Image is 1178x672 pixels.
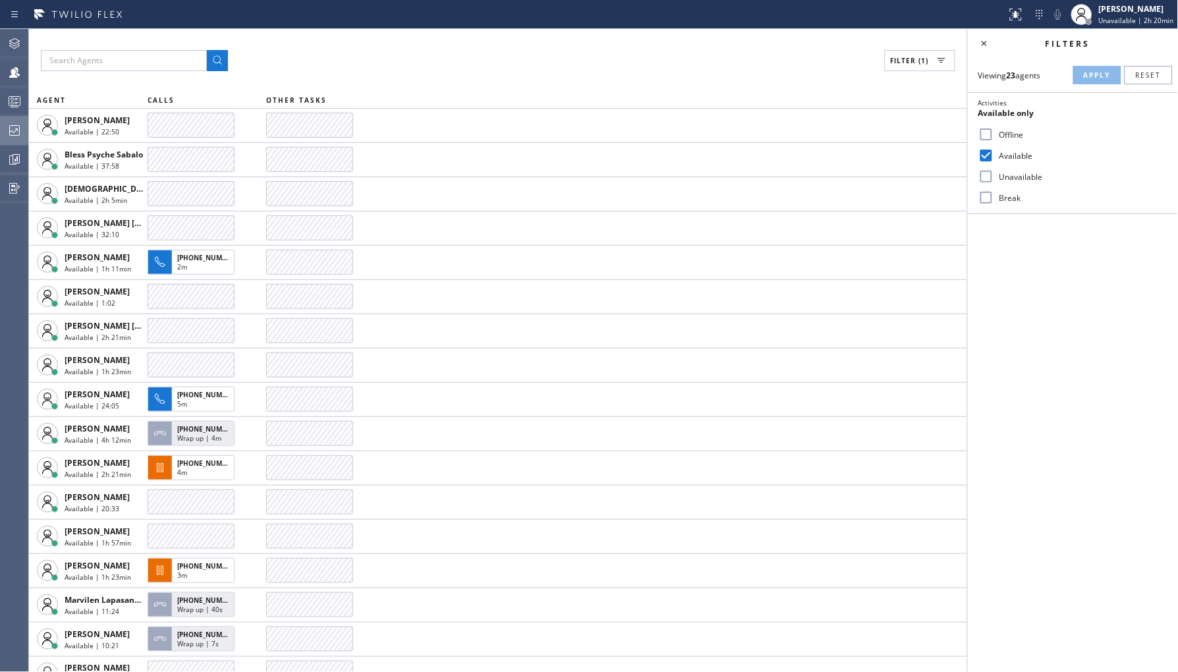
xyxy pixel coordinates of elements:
[978,107,1034,119] span: Available only
[65,560,130,571] span: [PERSON_NAME]
[148,588,238,621] button: [PHONE_NUMBER]Wrap up | 40s
[65,423,130,434] span: [PERSON_NAME]
[177,605,223,614] span: Wrap up | 40s
[177,253,237,262] span: [PHONE_NUMBER]
[65,504,119,513] span: Available | 20:33
[65,367,131,376] span: Available | 1h 23min
[1099,16,1174,25] span: Unavailable | 2h 20min
[177,561,237,571] span: [PHONE_NUMBER]
[891,56,929,65] span: Filter (1)
[148,623,238,656] button: [PHONE_NUMBER]Wrap up | 7s
[65,217,197,229] span: [PERSON_NAME] [PERSON_NAME]
[177,639,219,648] span: Wrap up | 7s
[65,183,219,194] span: [DEMOGRAPHIC_DATA][PERSON_NAME]
[1136,70,1162,80] span: Reset
[885,50,955,71] button: Filter (1)
[1007,70,1016,81] strong: 23
[65,594,144,605] span: Marvilen Lapasanda
[65,470,131,479] span: Available | 2h 21min
[65,127,119,136] span: Available | 22:50
[37,96,66,105] span: AGENT
[65,264,131,273] span: Available | 1h 11min
[65,389,130,400] span: [PERSON_NAME]
[65,573,131,582] span: Available | 1h 23min
[65,149,143,160] span: Bless Psyche Sabalo
[65,538,131,547] span: Available | 1h 57min
[41,50,207,71] input: Search Agents
[994,171,1167,182] label: Unavailable
[177,596,237,605] span: [PHONE_NUMBER]
[994,192,1167,204] label: Break
[994,129,1167,140] label: Offline
[148,246,238,279] button: [PHONE_NUMBER]2m
[65,526,130,537] span: [PERSON_NAME]
[65,354,130,366] span: [PERSON_NAME]
[177,262,187,271] span: 2m
[65,286,130,297] span: [PERSON_NAME]
[1073,66,1121,84] button: Apply
[65,457,130,468] span: [PERSON_NAME]
[1049,5,1067,24] button: Mute
[148,383,238,416] button: [PHONE_NUMBER]5m
[148,451,238,484] button: [PHONE_NUMBER]4m
[978,98,1167,107] div: Activities
[65,252,130,263] span: [PERSON_NAME]
[177,459,237,468] span: [PHONE_NUMBER]
[65,435,131,445] span: Available | 4h 12min
[177,390,237,399] span: [PHONE_NUMBER]
[994,150,1167,161] label: Available
[65,196,127,205] span: Available | 2h 5min
[65,161,119,171] span: Available | 37:58
[177,571,187,580] span: 3m
[1125,66,1173,84] button: Reset
[65,641,119,650] span: Available | 10:21
[65,115,130,126] span: [PERSON_NAME]
[148,96,175,105] span: CALLS
[978,70,1041,81] span: Viewing agents
[1046,38,1090,49] span: Filters
[65,401,119,410] span: Available | 24:05
[177,424,237,434] span: [PHONE_NUMBER]
[1099,3,1174,14] div: [PERSON_NAME]
[65,320,197,331] span: [PERSON_NAME] [PERSON_NAME]
[177,434,221,443] span: Wrap up | 4m
[148,417,238,450] button: [PHONE_NUMBER]Wrap up | 4m
[65,491,130,503] span: [PERSON_NAME]
[65,629,130,640] span: [PERSON_NAME]
[177,630,237,639] span: [PHONE_NUMBER]
[1084,70,1111,80] span: Apply
[65,607,119,616] span: Available | 11:24
[177,468,187,477] span: 4m
[65,333,131,342] span: Available | 2h 21min
[177,399,187,408] span: 5m
[65,230,119,239] span: Available | 32:10
[148,554,238,587] button: [PHONE_NUMBER]3m
[266,96,327,105] span: OTHER TASKS
[65,298,115,308] span: Available | 1:02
